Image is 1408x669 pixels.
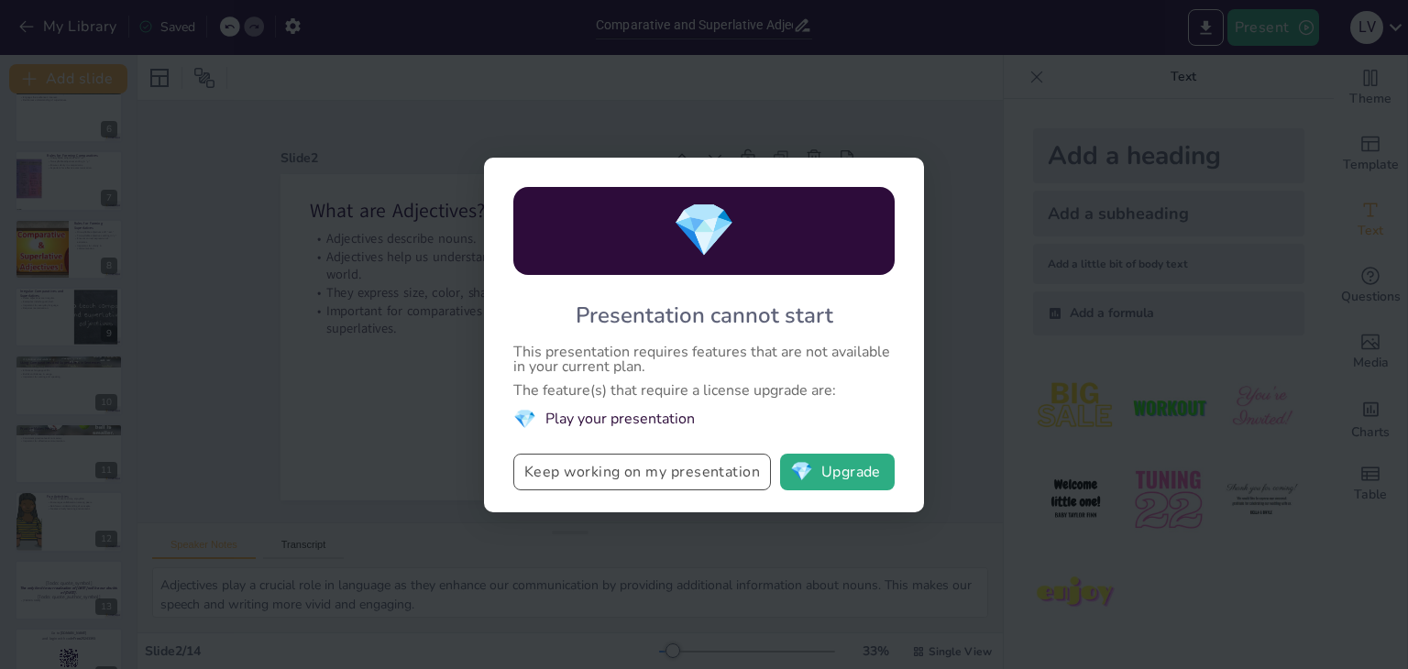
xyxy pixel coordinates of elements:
button: Keep working on my presentation [513,454,771,490]
button: diamondUpgrade [780,454,895,490]
div: The feature(s) that require a license upgrade are: [513,383,895,398]
li: Play your presentation [513,407,895,432]
span: diamond [513,407,536,432]
div: Presentation cannot start [576,301,833,330]
span: diamond [790,463,813,481]
div: This presentation requires features that are not available in your current plan. [513,345,895,374]
span: diamond [672,195,736,266]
